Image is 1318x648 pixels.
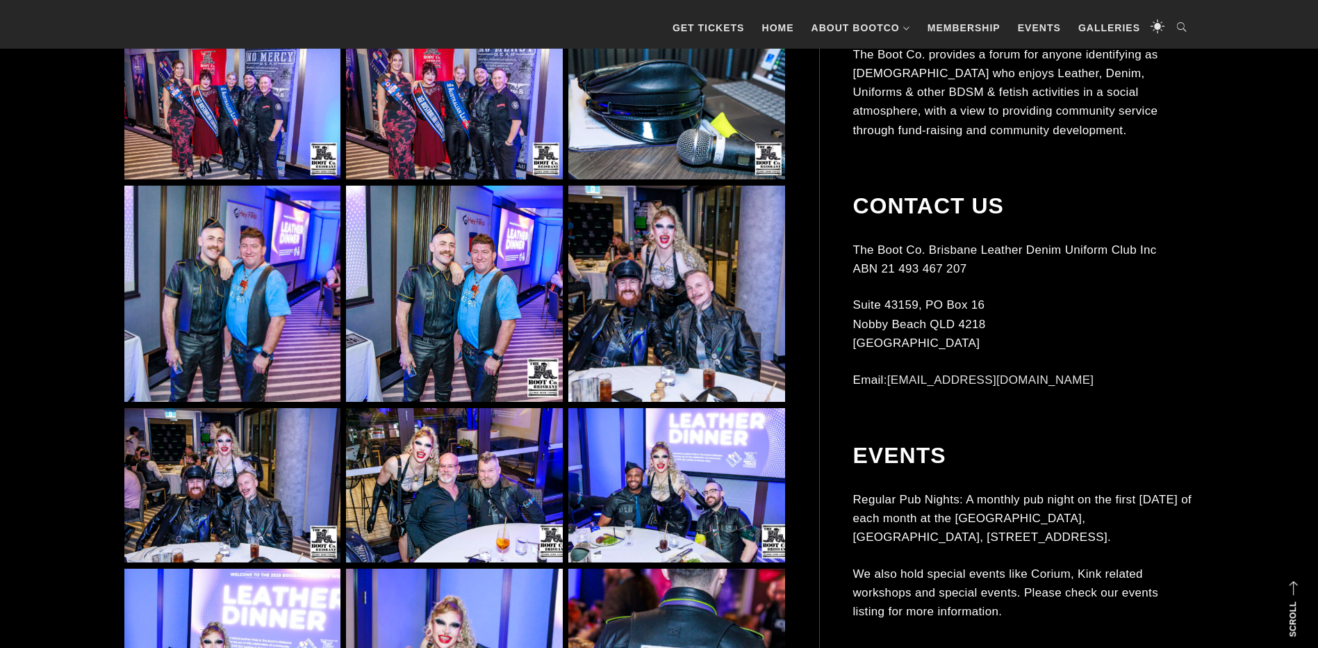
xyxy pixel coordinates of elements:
h2: Events [853,442,1194,469]
a: Galleries [1071,7,1147,49]
p: We also hold special events like Corium, Kink related workshops and special events. Please check ... [853,564,1194,621]
a: Membership [921,7,1007,49]
p: Regular Pub Nights: A monthly pub night on the first [DATE] of each month at the [GEOGRAPHIC_DATA... [853,489,1194,546]
a: Events [1011,7,1068,49]
a: Home [755,7,801,49]
p: The Boot Co. Brisbane Leather Denim Uniform Club Inc ABN 21 493 467 207 [853,240,1194,277]
a: GET TICKETS [666,7,752,49]
a: About BootCo [805,7,917,49]
a: [EMAIL_ADDRESS][DOMAIN_NAME] [887,373,1094,386]
p: Email: [853,370,1194,389]
strong: Scroll [1288,601,1298,637]
h2: Contact Us [853,193,1194,219]
p: The Boot Co. provides a forum for anyone identifying as [DEMOGRAPHIC_DATA] who enjoys Leather, De... [853,44,1194,139]
p: Suite 43159, PO Box 16 Nobby Beach QLD 4218 [GEOGRAPHIC_DATA] [853,295,1194,353]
